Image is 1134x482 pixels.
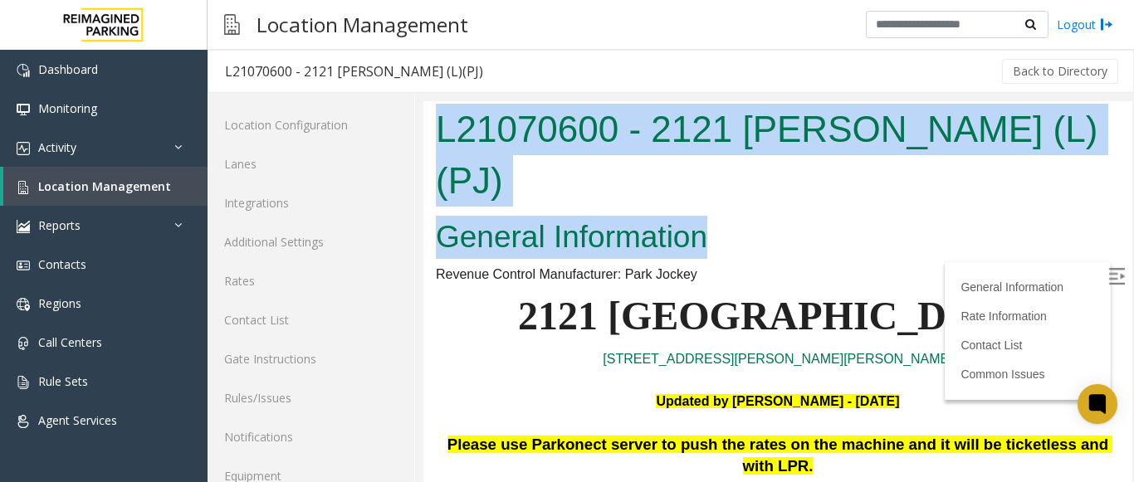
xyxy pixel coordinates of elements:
span: Reports [38,217,81,233]
a: Integrations [208,183,414,222]
img: Open/Close Sidebar Menu [685,167,701,183]
img: 'icon' [17,337,30,350]
img: 'icon' [17,181,30,194]
span: Regions [38,295,81,311]
img: pageIcon [224,4,240,45]
img: 'icon' [17,103,30,116]
span: Dashboard [38,61,98,77]
img: 'icon' [17,64,30,77]
a: Rate Information [537,208,623,222]
a: Rules/Issues [208,378,414,417]
div: L21070600 - 2121 [PERSON_NAME] (L)(PJ) [225,61,483,82]
img: 'icon' [17,142,30,155]
a: Contact List [537,237,599,251]
a: Lanes [208,144,414,183]
span: Contacts [38,256,86,272]
img: 'icon' [17,259,30,272]
img: logout [1100,16,1113,33]
button: Back to Directory [1002,59,1118,84]
a: Location Configuration [208,105,414,144]
span: Monitoring [38,100,97,116]
a: Additional Settings [208,222,414,261]
font: Updated by [PERSON_NAME] - [DATE] [232,293,476,307]
h1: L21070600 - 2121 [PERSON_NAME] (L)(PJ) [12,2,697,105]
h3: Location Management [248,4,477,45]
span: Please use Parkonect server to push the rates on the machine and it will be ticketless and with LPR. [24,334,689,374]
span: Location Management [38,178,171,194]
span: Revenue Control Manufacturer: Park Jockey [12,166,274,180]
img: 'icon' [17,376,30,389]
a: Contact List [208,300,414,339]
a: Rates [208,261,414,300]
a: Common Issues [537,266,621,280]
img: 'icon' [17,220,30,233]
span: Agent Services [38,412,117,428]
img: 'icon' [17,298,30,311]
a: Gate Instructions [208,339,414,378]
a: General Information [537,179,640,192]
h2: General Information [12,114,697,158]
a: Location Management [3,167,208,206]
a: Notifications [208,417,414,456]
a: Logout [1057,16,1113,33]
img: 'icon' [17,415,30,428]
span: 2121 [GEOGRAPHIC_DATA] [95,192,614,236]
span: Call Centers [38,334,102,350]
a: [STREET_ADDRESS][PERSON_NAME][PERSON_NAME] [179,251,529,265]
span: Rule Sets [38,373,88,389]
span: Activity [38,139,76,155]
